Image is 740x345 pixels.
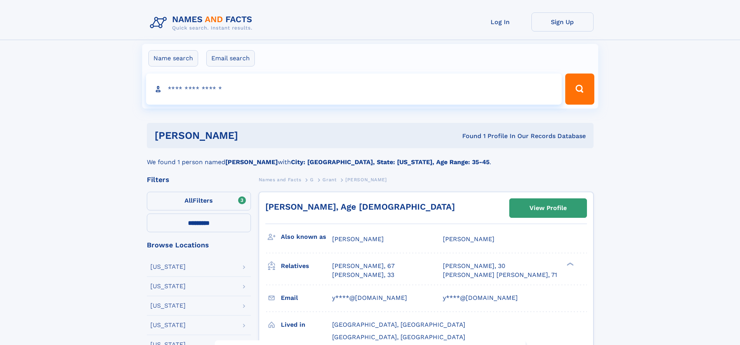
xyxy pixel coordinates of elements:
[291,158,489,166] b: City: [GEOGRAPHIC_DATA], State: [US_STATE], Age Range: 35-45
[443,262,505,270] a: [PERSON_NAME], 30
[147,12,259,33] img: Logo Names and Facts
[322,177,336,182] span: Grant
[332,235,384,243] span: [PERSON_NAME]
[443,271,557,279] a: [PERSON_NAME] [PERSON_NAME], 71
[147,176,251,183] div: Filters
[146,74,562,105] input: search input
[510,199,587,217] a: View Profile
[148,50,198,67] label: Name search
[332,271,394,279] a: [PERSON_NAME], 33
[147,242,251,249] div: Browse Locations
[225,158,278,166] b: [PERSON_NAME]
[150,283,186,289] div: [US_STATE]
[529,199,567,217] div: View Profile
[350,132,586,140] div: Found 1 Profile In Our Records Database
[281,230,332,243] h3: Also known as
[259,175,301,184] a: Names and Facts
[443,235,494,243] span: [PERSON_NAME]
[345,177,387,182] span: [PERSON_NAME]
[310,177,314,182] span: G
[265,202,455,212] a: [PERSON_NAME], Age [DEMOGRAPHIC_DATA]
[147,192,251,210] label: Filters
[150,264,186,270] div: [US_STATE]
[565,262,574,267] div: ❯
[332,333,465,341] span: [GEOGRAPHIC_DATA], [GEOGRAPHIC_DATA]
[531,12,594,32] a: Sign Up
[155,131,350,140] h1: [PERSON_NAME]
[469,12,531,32] a: Log In
[332,321,465,328] span: [GEOGRAPHIC_DATA], [GEOGRAPHIC_DATA]
[206,50,255,67] label: Email search
[147,148,594,167] div: We found 1 person named with .
[332,262,395,270] a: [PERSON_NAME], 67
[281,318,332,331] h3: Lived in
[150,303,186,309] div: [US_STATE]
[281,259,332,273] h3: Relatives
[565,74,594,105] button: Search Button
[310,175,314,184] a: G
[185,197,193,204] span: All
[150,322,186,328] div: [US_STATE]
[322,175,336,184] a: Grant
[281,291,332,305] h3: Email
